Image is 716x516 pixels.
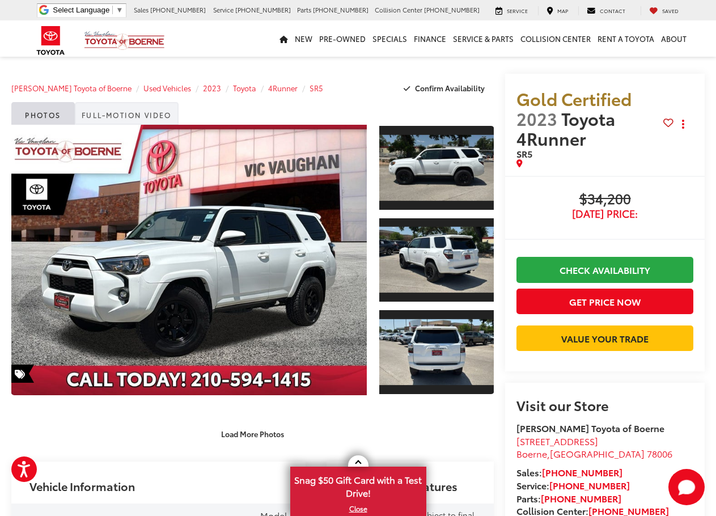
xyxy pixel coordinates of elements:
[379,125,494,211] a: Expand Photo 1
[75,102,179,125] a: Full-Motion Video
[516,86,632,111] span: Gold Certified
[516,106,615,150] span: Toyota 4Runner
[415,83,485,93] span: Confirm Availability
[134,5,149,14] span: Sales
[662,7,679,14] span: Saved
[203,83,221,93] a: 2023
[378,227,495,293] img: 2023 Toyota 4Runner SR5
[450,20,517,57] a: Service & Parts: Opens in a new tab
[507,7,528,14] span: Service
[516,147,532,160] span: SR5
[84,31,165,50] img: Vic Vaughan Toyota of Boerne
[516,421,664,434] strong: [PERSON_NAME] Toyota of Boerne
[517,20,594,57] a: Collision Center
[600,7,625,14] span: Contact
[682,120,684,129] span: dropdown dots
[516,492,621,505] strong: Parts:
[557,7,568,14] span: Map
[11,83,132,93] a: [PERSON_NAME] Toyota of Boerne
[516,289,693,314] button: Get Price Now
[53,6,123,14] a: Select Language​
[658,20,690,57] a: About
[268,83,298,93] a: 4Runner
[641,6,687,15] a: My Saved Vehicles
[538,6,577,15] a: Map
[291,468,425,502] span: Snag $50 Gift Card with a Test Drive!
[516,479,630,492] strong: Service:
[516,434,598,447] span: [STREET_ADDRESS]
[594,20,658,57] a: Rent a Toyota
[673,114,693,134] button: Actions
[516,466,622,479] strong: Sales:
[550,447,645,460] span: [GEOGRAPHIC_DATA]
[11,102,75,125] a: Photos
[112,6,113,14] span: ​
[213,424,292,444] button: Load More Photos
[516,447,547,460] span: Boerne
[53,6,109,14] span: Select Language
[29,480,135,492] h2: Vehicle Information
[276,20,291,57] a: Home
[150,5,206,14] span: [PHONE_NUMBER]
[410,20,450,57] a: Finance
[647,447,672,460] span: 78006
[397,78,494,98] button: Confirm Availability
[11,125,367,395] a: Expand Photo 0
[516,106,557,130] span: 2023
[11,365,34,383] span: Special
[424,5,480,14] span: [PHONE_NUMBER]
[313,5,368,14] span: [PHONE_NUMBER]
[316,20,369,57] a: Pre-Owned
[541,492,621,505] a: [PHONE_NUMBER]
[8,124,370,396] img: 2023 Toyota 4Runner SR5
[516,397,693,412] h2: Visit our Store
[516,257,693,282] a: Check Availability
[516,447,672,460] span: ,
[369,20,410,57] a: Specials
[213,5,234,14] span: Service
[516,208,693,219] span: [DATE] Price:
[487,6,536,15] a: Service
[233,83,256,93] a: Toyota
[116,6,123,14] span: ▼
[29,22,72,59] img: Toyota
[516,325,693,351] a: Value Your Trade
[375,5,422,14] span: Collision Center
[516,191,693,208] span: $34,200
[379,217,494,303] a: Expand Photo 2
[578,6,634,15] a: Contact
[668,469,705,505] button: Toggle Chat Window
[549,479,630,492] a: [PHONE_NUMBER]
[310,83,323,93] a: SR5
[143,83,191,93] a: Used Vehicles
[297,5,311,14] span: Parts
[379,309,494,395] a: Expand Photo 3
[516,434,672,460] a: [STREET_ADDRESS] Boerne,[GEOGRAPHIC_DATA] 78006
[378,135,495,201] img: 2023 Toyota 4Runner SR5
[668,469,705,505] svg: Start Chat
[378,319,495,385] img: 2023 Toyota 4Runner SR5
[291,20,316,57] a: New
[235,5,291,14] span: [PHONE_NUMBER]
[542,466,622,479] a: [PHONE_NUMBER]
